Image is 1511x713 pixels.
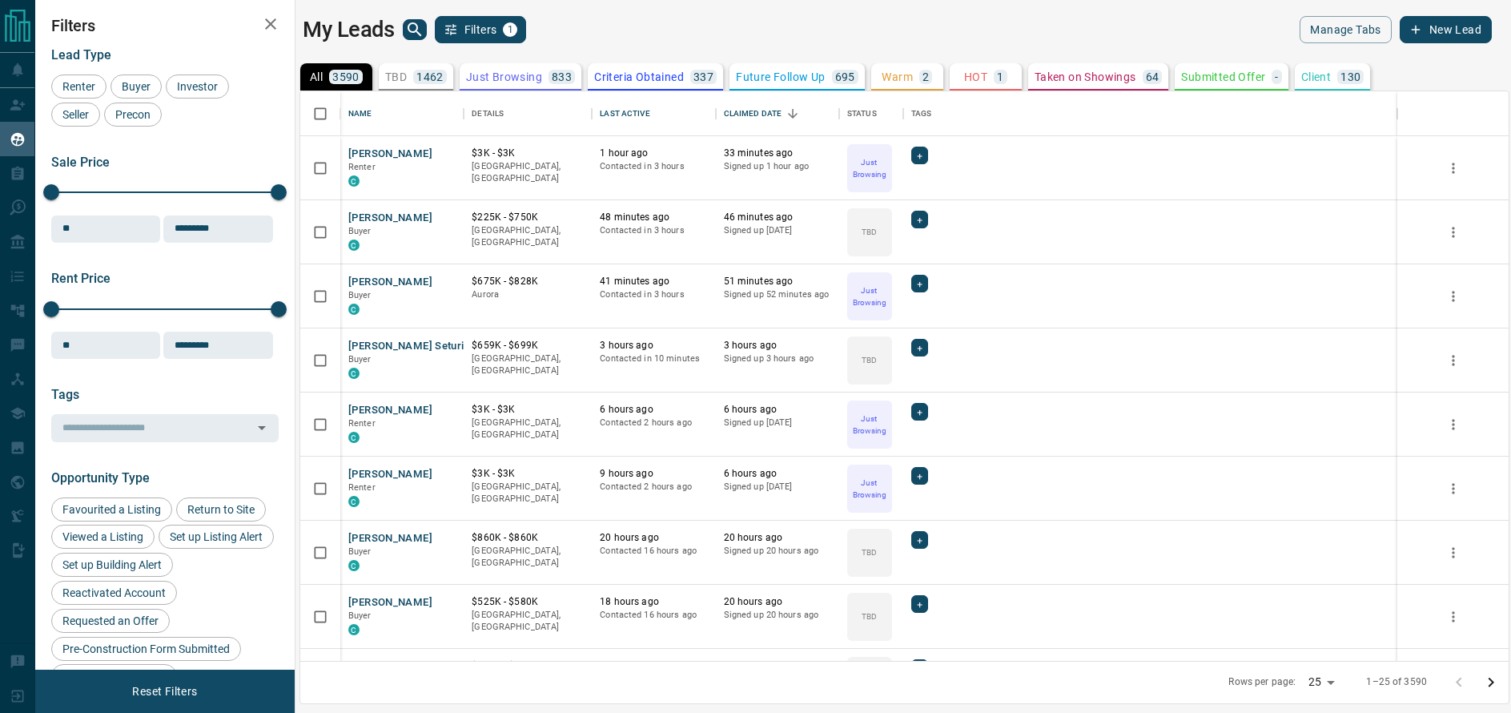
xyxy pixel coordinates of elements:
p: 46 minutes ago [724,211,831,224]
p: Signed up 52 minutes ago [724,288,831,301]
div: + [911,467,928,485]
p: Aurora [472,288,584,301]
p: Signed up 3 hours ago [724,352,831,365]
button: Reset Filters [122,678,207,705]
div: Status [847,91,877,136]
p: TBD [862,354,877,366]
button: [PERSON_NAME] [348,659,432,675]
div: condos.ca [348,240,360,251]
span: Favourited a Listing [57,503,167,516]
div: Requested an Offer [51,609,170,633]
div: Seller [51,103,100,127]
p: Contacted in 3 hours [600,224,707,237]
div: Pre-Construction Form Submitted [51,637,241,661]
button: more [1441,348,1465,373]
p: 64 [1146,71,1159,83]
p: $469K - $1M [472,659,584,673]
button: [PERSON_NAME] [348,595,432,610]
span: + [917,660,922,676]
p: Contacted in 10 minutes [600,352,707,365]
p: TBD [862,226,877,238]
div: condos.ca [348,304,360,315]
span: Buyer [348,226,372,236]
button: Manage Tabs [1300,16,1391,43]
span: Lead Type [51,47,111,62]
p: Contacted in 3 hours [600,288,707,301]
span: Pre-Construction Form Submitted [57,643,235,655]
span: Buyer [348,546,372,557]
p: Criteria Obtained [594,71,684,83]
span: Renter [348,418,376,429]
p: 41 minutes ago [600,275,707,288]
p: [GEOGRAPHIC_DATA], [GEOGRAPHIC_DATA] [472,481,584,506]
div: Claimed Date [716,91,839,136]
button: search button [403,19,427,40]
div: condos.ca [348,368,360,379]
p: 1462 [416,71,444,83]
p: All [310,71,323,83]
p: Signed up [DATE] [724,417,831,429]
p: [GEOGRAPHIC_DATA], [GEOGRAPHIC_DATA] [472,609,584,634]
span: Rent Price [51,271,111,286]
span: Set up Building Alert [57,558,167,571]
p: 20 hours ago [600,531,707,545]
div: Status [839,91,903,136]
button: Open [251,417,273,439]
span: Requested an Offer [57,614,164,627]
button: more [1441,220,1465,244]
div: Tags [903,91,1397,136]
button: Filters1 [435,16,527,43]
p: $3K - $3K [472,403,584,417]
button: [PERSON_NAME] Seturi [348,339,464,354]
span: + [917,276,922,292]
div: Reactivated Account [51,581,177,605]
p: - [1275,71,1278,83]
span: Tags [51,387,79,402]
button: more [1441,156,1465,180]
p: [GEOGRAPHIC_DATA], [GEOGRAPHIC_DATA] [472,352,584,377]
p: 3 hours ago [600,339,707,352]
button: more [1441,605,1465,629]
div: Set up Building Alert [51,553,173,577]
p: Contacted 16 hours ago [600,545,707,558]
p: 20 hours ago [600,659,707,673]
div: Tags [911,91,932,136]
button: Sort [782,103,804,125]
button: Go to next page [1475,667,1507,699]
p: HOT [964,71,987,83]
div: + [911,659,928,677]
div: + [911,275,928,292]
div: Details [472,91,504,136]
p: $860K - $860K [472,531,584,545]
p: $3K - $3K [472,147,584,160]
div: + [911,339,928,356]
p: $225K - $750K [472,211,584,224]
p: 833 [552,71,572,83]
button: more [1441,413,1465,437]
p: Submitted Offer [1181,71,1265,83]
p: 6 hours ago [724,403,831,417]
button: more [1441,541,1465,565]
span: Renter [57,80,101,93]
span: Sale Price [51,155,110,170]
div: Renter [51,75,106,99]
p: 3 hours ago [724,339,831,352]
div: Return to Site [176,497,266,522]
span: Seller [57,108,94,121]
span: Viewed a Listing [57,530,149,543]
p: Just Browsing [849,477,890,501]
p: Signed up 20 hours ago [724,609,831,622]
div: Buyer [111,75,162,99]
p: 6 hours ago [724,467,831,481]
div: condos.ca [348,560,360,571]
p: Just Browsing [849,156,890,180]
p: 33 minutes ago [724,147,831,160]
p: Signed up [DATE] [724,224,831,237]
p: TBD [862,546,877,558]
div: Claimed Date [724,91,782,136]
p: 2 [922,71,929,83]
span: Return to Site [182,503,260,516]
span: Opportunity Type [51,470,150,485]
div: Precon [104,103,162,127]
span: + [917,468,922,484]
